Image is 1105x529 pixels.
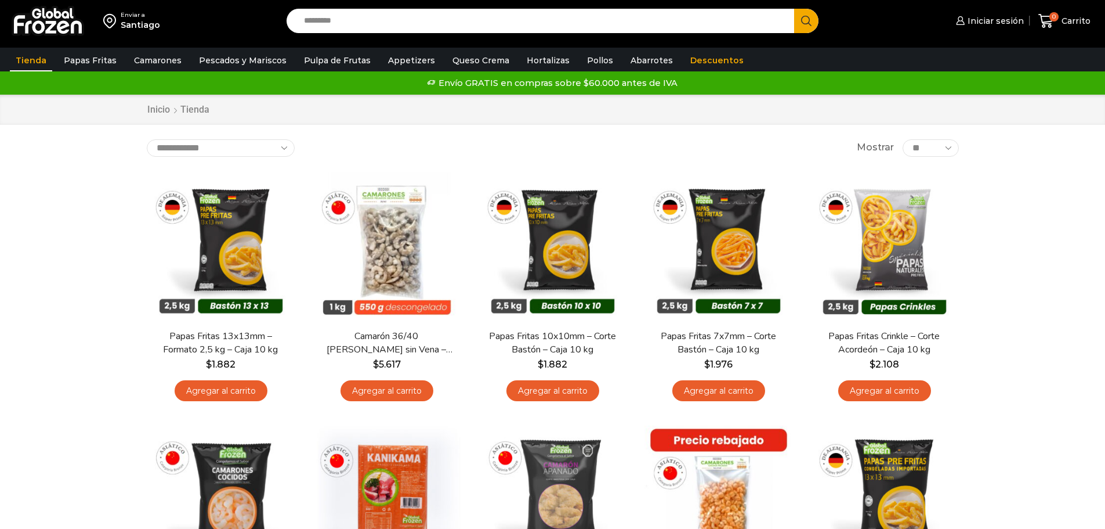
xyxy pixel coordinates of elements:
[869,359,875,370] span: $
[447,49,515,71] a: Queso Crema
[320,330,453,357] a: Camarón 36/40 [PERSON_NAME] sin Vena – Bronze – Caja 10 kg
[206,359,212,370] span: $
[521,49,575,71] a: Hortalizas
[193,49,292,71] a: Pescados y Mariscos
[581,49,619,71] a: Pollos
[103,11,121,31] img: address-field-icon.svg
[147,139,295,157] select: Pedido de la tienda
[857,141,894,154] span: Mostrar
[794,9,818,33] button: Search button
[625,49,679,71] a: Abarrotes
[704,359,733,370] bdi: 1.976
[651,330,785,357] a: Papas Fritas 7x7mm – Corte Bastón – Caja 10 kg
[538,359,544,370] span: $
[180,104,209,115] h1: Tienda
[672,380,765,402] a: Agregar al carrito: “Papas Fritas 7x7mm - Corte Bastón - Caja 10 kg”
[817,330,951,357] a: Papas Fritas Crinkle – Corte Acordeón – Caja 10 kg
[382,49,441,71] a: Appetizers
[1059,15,1090,27] span: Carrito
[838,380,931,402] a: Agregar al carrito: “Papas Fritas Crinkle - Corte Acordeón - Caja 10 kg”
[298,49,376,71] a: Pulpa de Frutas
[1035,8,1093,35] a: 0 Carrito
[128,49,187,71] a: Camarones
[373,359,401,370] bdi: 5.617
[154,330,287,357] a: Papas Fritas 13x13mm – Formato 2,5 kg – Caja 10 kg
[340,380,433,402] a: Agregar al carrito: “Camarón 36/40 Crudo Pelado sin Vena - Bronze - Caja 10 kg”
[684,49,749,71] a: Descuentos
[121,11,160,19] div: Enviar a
[121,19,160,31] div: Santiago
[58,49,122,71] a: Papas Fritas
[506,380,599,402] a: Agregar al carrito: “Papas Fritas 10x10mm - Corte Bastón - Caja 10 kg”
[1049,12,1059,21] span: 0
[175,380,267,402] a: Agregar al carrito: “Papas Fritas 13x13mm - Formato 2,5 kg - Caja 10 kg”
[538,359,567,370] bdi: 1.882
[373,359,379,370] span: $
[869,359,899,370] bdi: 2.108
[147,103,209,117] nav: Breadcrumb
[147,103,171,117] a: Inicio
[10,49,52,71] a: Tienda
[704,359,710,370] span: $
[486,330,619,357] a: Papas Fritas 10x10mm – Corte Bastón – Caja 10 kg
[965,15,1024,27] span: Iniciar sesión
[206,359,236,370] bdi: 1.882
[953,9,1024,33] a: Iniciar sesión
